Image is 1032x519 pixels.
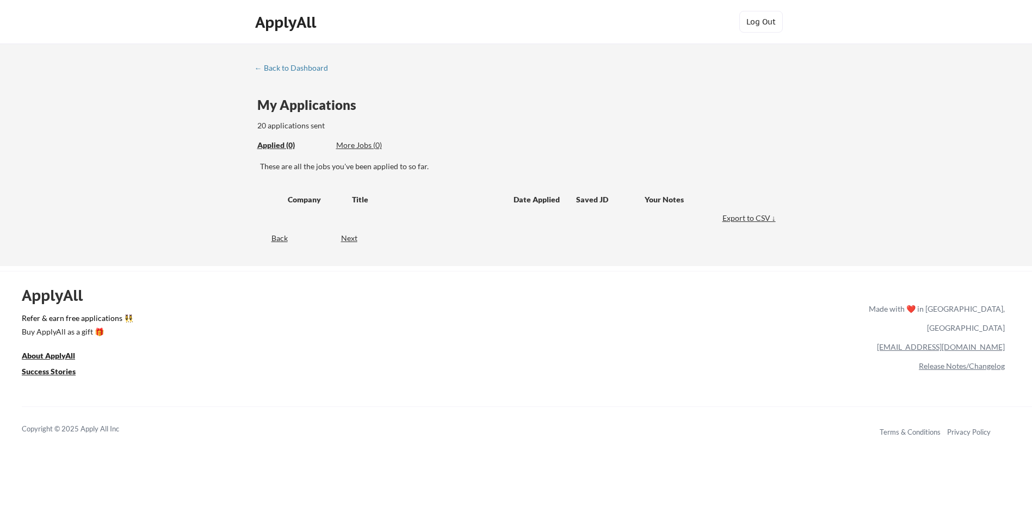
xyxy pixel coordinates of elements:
[22,424,147,435] div: Copyright © 2025 Apply All Inc
[255,233,288,244] div: Back
[864,299,1005,337] div: Made with ❤️ in [GEOGRAPHIC_DATA], [GEOGRAPHIC_DATA]
[352,194,503,205] div: Title
[919,361,1005,370] a: Release Notes/Changelog
[255,64,336,72] div: ← Back to Dashboard
[22,366,90,379] a: Success Stories
[341,233,370,244] div: Next
[22,314,641,326] a: Refer & earn free applications 👯‍♀️
[257,120,468,131] div: 20 applications sent
[877,342,1005,351] a: [EMAIL_ADDRESS][DOMAIN_NAME]
[22,328,131,336] div: Buy ApplyAll as a gift 🎁
[257,140,328,151] div: These are all the jobs you've been applied to so far.
[22,286,95,305] div: ApplyAll
[22,326,131,339] a: Buy ApplyAll as a gift 🎁
[947,428,991,436] a: Privacy Policy
[722,213,778,224] div: Export to CSV ↓
[514,194,561,205] div: Date Applied
[880,428,941,436] a: Terms & Conditions
[257,98,365,112] div: My Applications
[739,11,783,33] button: Log Out
[22,351,75,360] u: About ApplyAll
[288,194,342,205] div: Company
[336,140,416,151] div: These are job applications we think you'd be a good fit for, but couldn't apply you to automatica...
[336,140,416,151] div: More Jobs (0)
[260,161,778,172] div: These are all the jobs you've been applied to so far.
[22,350,90,363] a: About ApplyAll
[22,367,76,376] u: Success Stories
[255,13,319,32] div: ApplyAll
[645,194,769,205] div: Your Notes
[576,189,645,209] div: Saved JD
[257,140,328,151] div: Applied (0)
[255,64,336,75] a: ← Back to Dashboard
